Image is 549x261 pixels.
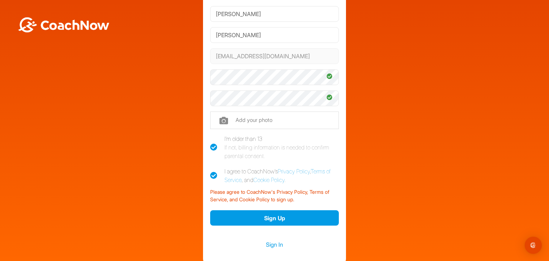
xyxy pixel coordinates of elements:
[278,168,310,175] a: Privacy Policy
[210,240,339,249] a: Sign In
[210,6,339,22] input: First Name
[253,176,285,183] a: Cookie Policy
[224,168,331,183] a: Terms of Service
[210,48,339,64] input: Email
[210,27,339,43] input: Last Name
[224,143,339,160] div: If not, billing information is needed to confirm parental consent.
[210,167,339,184] label: I agree to CoachNow's , , and .
[525,237,542,254] div: Open Intercom Messenger
[210,186,339,203] div: Please agree to CoachNow's Privacy Policy, Terms of Service, and Cookie Policy to sign up.
[17,17,110,33] img: BwLJSsUCoWCh5upNqxVrqldRgqLPVwmV24tXu5FoVAoFEpwwqQ3VIfuoInZCoVCoTD4vwADAC3ZFMkVEQFDAAAAAElFTkSuQmCC
[224,134,339,160] div: I'm older than 13
[210,210,339,226] button: Sign Up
